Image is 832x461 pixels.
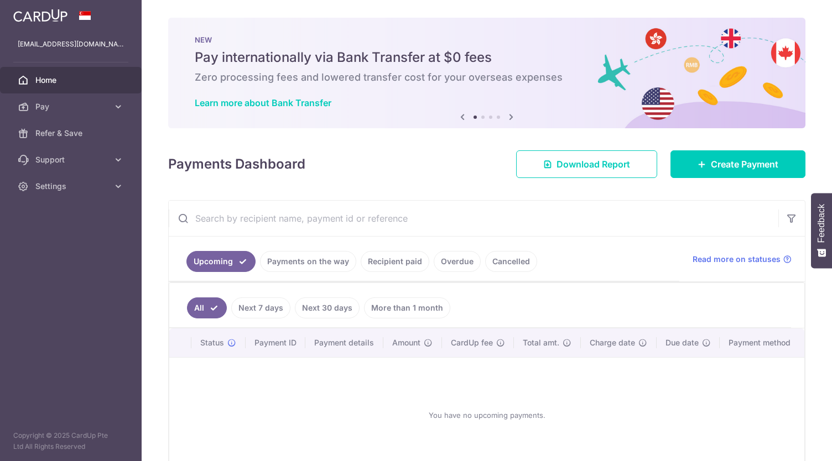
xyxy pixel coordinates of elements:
span: Feedback [817,204,826,243]
a: Next 30 days [295,297,360,318]
h5: Pay internationally via Bank Transfer at $0 fees [195,49,779,66]
th: Payment method [720,328,804,357]
span: CardUp fee [451,337,493,348]
p: [EMAIL_ADDRESS][DOMAIN_NAME] [18,39,124,50]
span: Amount [392,337,420,348]
span: Total amt. [523,337,559,348]
input: Search by recipient name, payment id or reference [169,201,778,236]
a: Recipient paid [361,251,429,272]
span: Download Report [557,158,630,171]
span: Create Payment [711,158,778,171]
th: Payment details [305,328,383,357]
img: CardUp [13,9,67,22]
a: Payments on the way [260,251,356,272]
a: Upcoming [186,251,256,272]
a: Learn more about Bank Transfer [195,97,331,108]
a: Read more on statuses [693,254,792,265]
span: Due date [665,337,699,348]
a: Download Report [516,150,657,178]
a: All [187,297,227,318]
span: Settings [35,181,108,192]
a: Create Payment [670,150,805,178]
button: Feedback - Show survey [811,193,832,268]
span: Home [35,75,108,86]
a: More than 1 month [364,297,450,318]
span: Pay [35,101,108,112]
th: Payment ID [246,328,306,357]
a: Overdue [434,251,481,272]
h4: Payments Dashboard [168,154,305,174]
a: Cancelled [485,251,537,272]
span: Support [35,154,108,165]
p: NEW [195,35,779,44]
span: Status [200,337,224,348]
img: Bank transfer banner [168,18,805,128]
span: Charge date [590,337,635,348]
span: Refer & Save [35,128,108,139]
h6: Zero processing fees and lowered transfer cost for your overseas expenses [195,71,779,84]
span: Read more on statuses [693,254,781,265]
a: Next 7 days [231,297,290,318]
